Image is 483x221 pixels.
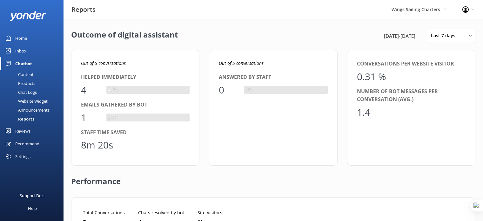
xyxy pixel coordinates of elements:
div: Staff time saved [81,128,190,137]
div: Chatbot [15,57,32,70]
a: Website Widget [4,97,64,106]
div: 80% [106,86,119,94]
div: Reviews [15,125,30,137]
a: Announcements [4,106,64,114]
p: Site Visitors [198,209,222,216]
h2: Performance [71,166,121,191]
p: Chats resolved by bot [138,209,184,216]
div: Help [28,202,37,215]
div: 0% [244,86,254,94]
div: Home [15,32,27,45]
span: [DATE] - [DATE] [384,32,415,40]
i: Out of 5 conversations [81,60,126,66]
div: Support Docs [20,189,45,202]
div: Content [4,70,34,79]
img: yonder-white-logo.png [10,11,46,21]
div: Inbox [15,45,26,57]
a: Reports [4,114,64,123]
div: Reports [4,114,34,123]
div: 8m 20s [81,137,113,153]
div: Website Widget [4,97,48,106]
div: 1 [81,110,100,125]
h3: Reports [71,4,96,15]
div: 0.31 % [357,69,386,84]
div: 1.4 [357,105,376,120]
div: Number of bot messages per conversation (avg.) [357,87,466,104]
span: Last 7 days [431,32,459,39]
div: Conversations per website visitor [357,60,466,68]
div: Settings [15,150,30,163]
a: Content [4,70,64,79]
div: 4 [81,82,100,98]
a: Products [4,79,64,88]
span: Wings Sailing Charters [392,6,440,12]
div: Announcements [4,106,50,114]
div: Answered by staff [219,73,327,81]
div: Products [4,79,35,88]
div: Recommend [15,137,39,150]
div: Emails gathered by bot [81,101,190,109]
div: Helped immediately [81,73,190,81]
div: 0 [219,82,238,98]
h2: Outcome of digital assistant [71,29,178,43]
div: 20% [106,114,119,122]
p: Total Conversations [83,209,125,216]
div: Chat Logs [4,88,37,97]
i: Out of 5 conversations [219,60,264,66]
a: Chat Logs [4,88,64,97]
